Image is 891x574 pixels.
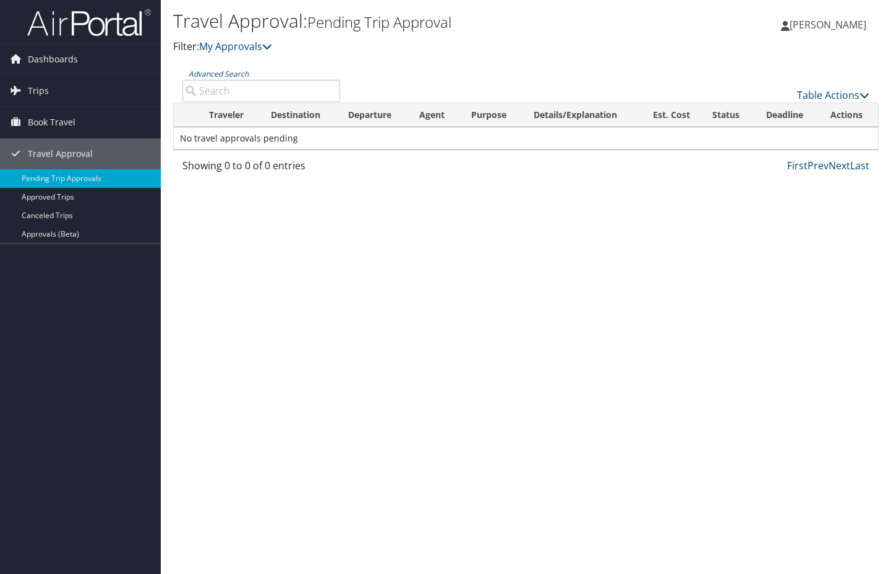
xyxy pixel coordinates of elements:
th: Departure: activate to sort column ascending [337,103,408,127]
td: No travel approvals pending [174,127,878,150]
span: [PERSON_NAME] [790,18,866,32]
span: Book Travel [28,107,75,138]
a: First [787,159,808,172]
span: Travel Approval [28,138,93,169]
input: Advanced Search [182,80,340,102]
th: Destination: activate to sort column ascending [260,103,338,127]
a: [PERSON_NAME] [781,6,879,43]
a: Last [850,159,869,172]
a: Prev [808,159,829,172]
th: Purpose [460,103,522,127]
th: Deadline: activate to sort column descending [755,103,819,127]
a: Next [829,159,850,172]
th: Traveler: activate to sort column ascending [198,103,260,127]
h1: Travel Approval: [173,8,644,34]
small: Pending Trip Approval [307,12,451,32]
th: Details/Explanation [522,103,637,127]
th: Status: activate to sort column ascending [701,103,755,127]
a: Advanced Search [189,69,249,79]
a: My Approvals [199,40,272,53]
th: Agent [408,103,459,127]
span: Dashboards [28,44,78,75]
span: Trips [28,75,49,106]
a: Table Actions [797,88,869,102]
div: Showing 0 to 0 of 0 entries [182,158,340,179]
th: Actions [819,103,878,127]
img: airportal-logo.png [27,8,151,37]
p: Filter: [173,39,644,55]
th: Est. Cost: activate to sort column ascending [637,103,701,127]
